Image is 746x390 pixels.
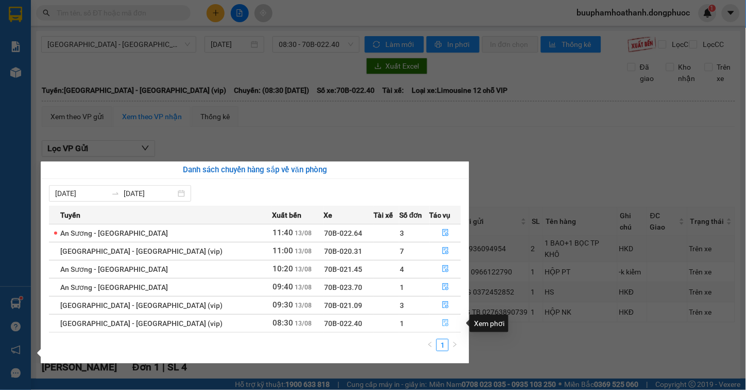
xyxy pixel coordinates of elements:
[272,209,301,221] span: Xuất bến
[60,283,168,291] span: An Sương - [GEOGRAPHIC_DATA]
[449,339,461,351] li: Next Page
[400,319,404,328] span: 1
[60,229,168,237] span: An Sương - [GEOGRAPHIC_DATA]
[273,228,293,237] span: 11:40
[442,265,449,273] span: file-done
[449,339,461,351] button: right
[324,247,362,255] span: 70B-020.31
[273,264,293,273] span: 10:20
[430,315,461,332] button: file-done
[430,261,461,278] button: file-done
[60,247,223,255] span: [GEOGRAPHIC_DATA] - [GEOGRAPHIC_DATA] (vip)
[273,282,293,291] span: 09:40
[399,209,422,221] span: Số đơn
[295,284,312,291] span: 13/08
[430,297,461,314] button: file-done
[430,209,451,221] span: Tác vụ
[295,320,312,327] span: 13/08
[111,189,120,198] span: swap-right
[427,342,433,348] span: left
[442,283,449,291] span: file-done
[430,279,461,296] button: file-done
[470,315,508,332] div: Xem phơi
[424,339,436,351] button: left
[60,265,168,273] span: An Sương - [GEOGRAPHIC_DATA]
[400,247,404,255] span: 7
[295,302,312,309] span: 13/08
[60,301,223,310] span: [GEOGRAPHIC_DATA] - [GEOGRAPHIC_DATA] (vip)
[55,188,107,199] input: Từ ngày
[324,209,332,221] span: Xe
[273,318,293,328] span: 08:30
[400,283,404,291] span: 1
[273,246,293,255] span: 11:00
[400,265,404,273] span: 4
[111,189,120,198] span: to
[324,229,362,237] span: 70B-022.64
[442,319,449,328] span: file-done
[49,164,461,176] div: Danh sách chuyến hàng sắp về văn phòng
[424,339,436,351] li: Previous Page
[437,339,448,351] a: 1
[430,225,461,241] button: file-done
[400,301,404,310] span: 3
[295,266,312,273] span: 13/08
[295,248,312,255] span: 13/08
[452,342,458,348] span: right
[295,230,312,237] span: 13/08
[442,247,449,255] span: file-done
[324,265,362,273] span: 70B-021.45
[436,339,449,351] li: 1
[124,188,176,199] input: Đến ngày
[442,301,449,310] span: file-done
[324,301,362,310] span: 70B-021.09
[324,319,362,328] span: 70B-022.40
[324,283,362,291] span: 70B-023.70
[60,209,80,221] span: Tuyến
[400,229,404,237] span: 3
[60,319,223,328] span: [GEOGRAPHIC_DATA] - [GEOGRAPHIC_DATA] (vip)
[442,229,449,237] span: file-done
[430,243,461,259] button: file-done
[374,209,393,221] span: Tài xế
[273,300,293,310] span: 09:30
